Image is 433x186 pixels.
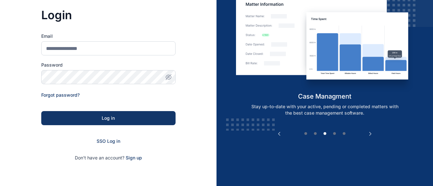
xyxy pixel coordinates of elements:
button: 3 [322,131,328,137]
p: Don't have an account? [41,155,176,161]
label: Email [41,33,176,39]
button: Next [367,131,374,137]
button: 2 [312,131,319,137]
button: 1 [303,131,309,137]
button: 4 [331,131,338,137]
a: SSO Log in [97,138,120,144]
label: Password [41,62,176,68]
span: Sign up [126,155,142,161]
button: Log in [41,111,176,125]
h3: Login [41,9,176,21]
button: Previous [276,131,282,137]
h5: case managment [236,92,413,101]
button: 5 [341,131,347,137]
div: Log in [51,115,165,121]
a: Forgot password? [41,92,80,98]
p: Stay up-to-date with your active, pending or completed matters with the best case management soft... [243,103,407,116]
a: Sign up [126,155,142,160]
